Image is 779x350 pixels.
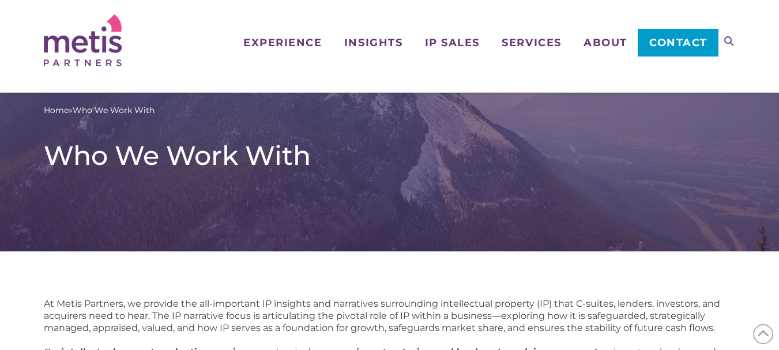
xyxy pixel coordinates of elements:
[753,324,773,344] span: Back to Top
[344,37,402,48] span: Insights
[44,104,155,116] span: »
[425,37,480,48] span: IP Sales
[73,104,155,116] span: Who We Work With
[44,140,736,172] h1: Who We Work With
[649,37,708,48] span: Contact
[243,37,322,48] span: Experience
[638,29,718,57] a: Contact
[44,298,736,334] p: At Metis Partners, we provide the all-important IP insights and narratives surrounding intellectu...
[44,104,69,116] a: Home
[502,37,561,48] span: Services
[44,14,122,66] img: Metis Partners
[584,37,627,48] span: About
